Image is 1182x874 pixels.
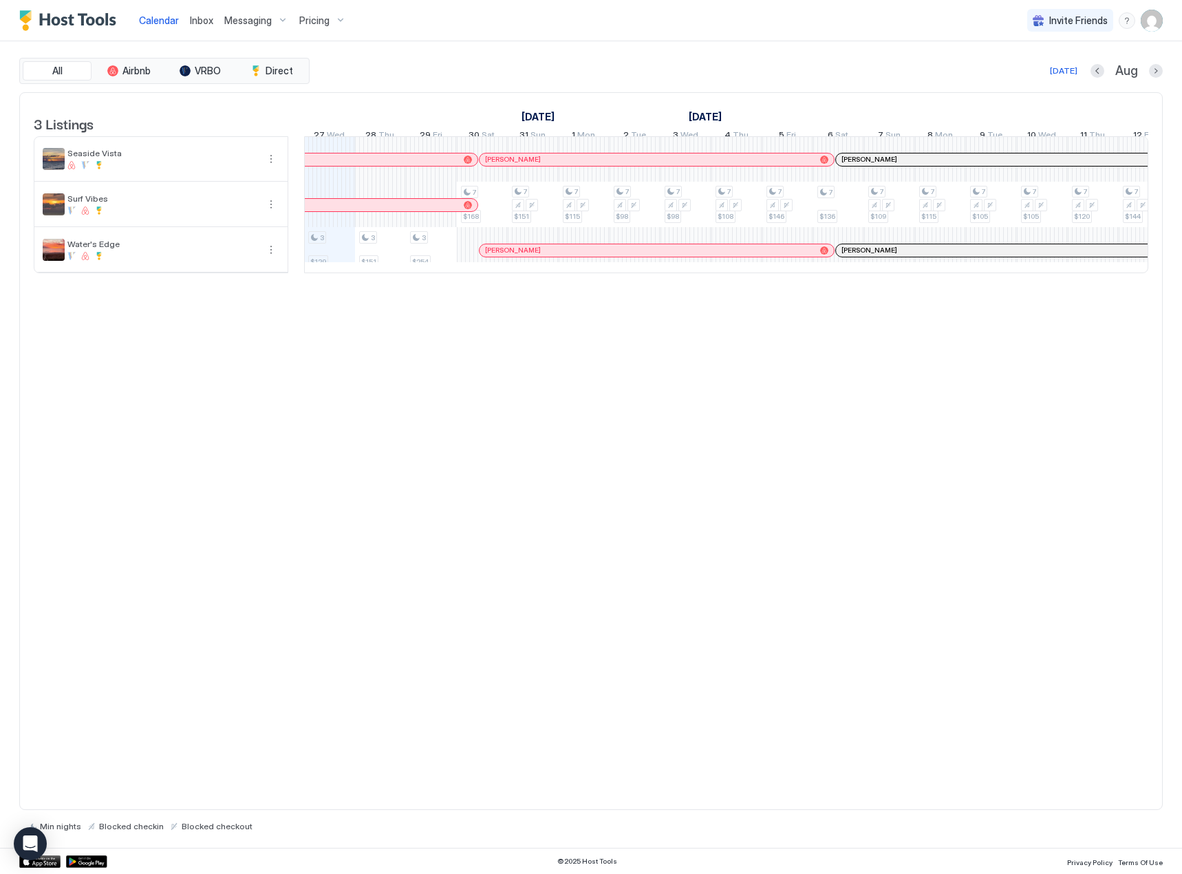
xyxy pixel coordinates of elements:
[361,257,376,266] span: $151
[625,187,629,196] span: 7
[365,129,376,144] span: 28
[775,127,799,147] a: September 5, 2025
[530,129,546,144] span: Sun
[66,855,107,868] a: Google Play Store
[1049,14,1108,27] span: Invite Friends
[982,187,985,196] span: 7
[433,129,442,144] span: Fri
[841,155,897,164] span: [PERSON_NAME]
[416,127,446,147] a: August 29, 2025
[874,127,904,147] a: September 7, 2025
[469,129,480,144] span: 30
[935,129,953,144] span: Mon
[412,257,429,266] span: $254
[524,187,527,196] span: 7
[166,61,235,81] button: VRBO
[310,257,326,266] span: $129
[718,212,733,221] span: $108
[190,13,213,28] a: Inbox
[224,14,272,27] span: Messaging
[1141,10,1163,32] div: User profile
[473,188,476,197] span: 7
[623,129,629,144] span: 2
[927,129,933,144] span: 8
[14,827,47,860] div: Open Intercom Messenger
[565,212,580,221] span: $115
[463,212,479,221] span: $168
[778,187,782,196] span: 7
[266,65,293,77] span: Direct
[43,193,65,215] div: listing image
[1084,187,1087,196] span: 7
[680,129,698,144] span: Wed
[19,10,122,31] a: Host Tools Logo
[685,107,725,127] a: September 1, 2025
[616,212,628,221] span: $98
[1133,129,1142,144] span: 12
[195,65,221,77] span: VRBO
[485,246,541,255] span: [PERSON_NAME]
[371,233,375,242] span: 3
[99,821,164,831] span: Blocked checkin
[40,821,81,831] span: Min nights
[1050,65,1077,77] div: [DATE]
[1023,212,1039,221] span: $105
[829,188,832,197] span: 7
[362,127,398,147] a: August 28, 2025
[824,127,852,147] a: September 6, 2025
[1089,129,1105,144] span: Thu
[299,14,330,27] span: Pricing
[620,127,649,147] a: September 2, 2025
[779,129,784,144] span: 5
[724,129,731,144] span: 4
[972,212,988,221] span: $105
[828,129,833,144] span: 6
[23,61,92,81] button: All
[52,65,63,77] span: All
[976,127,1006,147] a: September 9, 2025
[420,129,431,144] span: 29
[67,193,257,204] span: Surf Vibes
[320,233,324,242] span: 3
[263,151,279,167] div: menu
[819,212,835,221] span: $136
[631,129,646,144] span: Tue
[673,129,678,144] span: 3
[1130,127,1157,147] a: September 12, 2025
[1067,858,1113,866] span: Privacy Policy
[1027,129,1036,144] span: 10
[314,129,325,144] span: 27
[1080,129,1087,144] span: 11
[122,65,151,77] span: Airbnb
[139,13,179,28] a: Calendar
[1118,854,1163,868] a: Terms Of Use
[263,151,279,167] button: More options
[1077,127,1108,147] a: September 11, 2025
[676,187,680,196] span: 7
[237,61,306,81] button: Direct
[1024,127,1060,147] a: September 10, 2025
[34,113,94,134] span: 3 Listings
[1149,64,1163,78] button: Next month
[921,212,936,221] span: $115
[263,242,279,258] button: More options
[518,107,558,127] a: August 12, 2025
[43,239,65,261] div: listing image
[19,855,61,868] a: App Store
[485,155,541,164] span: [PERSON_NAME]
[924,127,956,147] a: September 8, 2025
[835,129,848,144] span: Sat
[263,196,279,213] button: More options
[880,187,883,196] span: 7
[878,129,883,144] span: 7
[182,821,252,831] span: Blocked checkout
[1074,212,1090,221] span: $120
[577,129,595,144] span: Mon
[94,61,163,81] button: Airbnb
[1038,129,1056,144] span: Wed
[667,212,679,221] span: $98
[1135,187,1138,196] span: 7
[870,212,886,221] span: $109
